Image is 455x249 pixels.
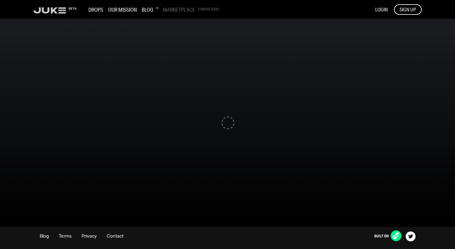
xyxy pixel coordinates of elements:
[107,234,124,239] a: Contact
[108,6,137,13] h3: Our Mission
[394,4,422,15] button: SIGN UP
[82,234,97,239] a: Privacy
[40,234,49,239] a: Blog
[375,6,388,13] button: LOGIN
[369,230,406,242] img: built-on-flow
[59,234,72,239] a: Terms
[400,6,416,13] span: SIGN UP
[88,6,103,13] h3: Drops
[142,6,158,13] h3: Blog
